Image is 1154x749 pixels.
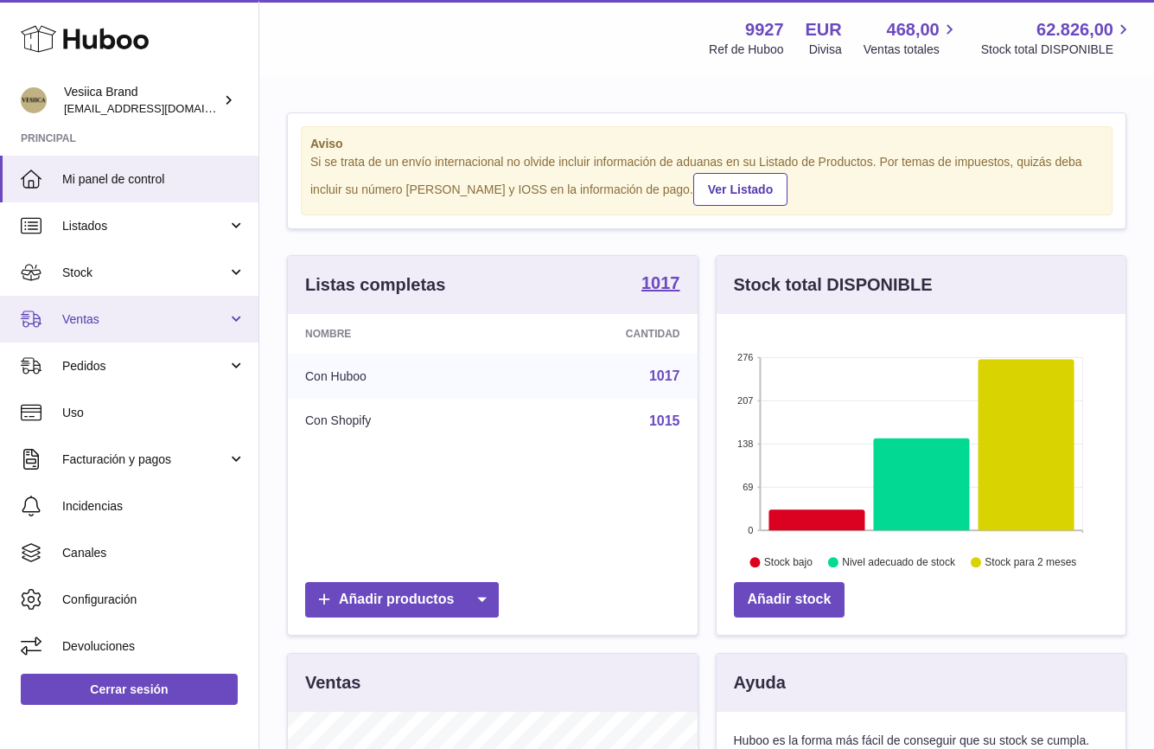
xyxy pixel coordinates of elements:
span: Stock [62,265,227,281]
strong: EUR [806,18,842,42]
div: Divisa [809,42,842,58]
a: Añadir stock [734,582,845,618]
span: Stock total DISPONIBLE [981,42,1133,58]
text: 276 [737,352,753,362]
a: Añadir productos [305,582,499,618]
th: Cantidad [505,314,697,354]
span: Uso [62,405,245,421]
span: [EMAIL_ADDRESS][DOMAIN_NAME] [64,101,254,115]
h3: Ventas [305,671,360,695]
text: 207 [737,395,753,406]
span: Incidencias [62,498,245,515]
span: Devoluciones [62,638,245,655]
text: Nivel adecuado de stock [842,556,956,568]
span: Pedidos [62,358,227,374]
a: 62.826,00 Stock total DISPONIBLE [981,18,1133,58]
a: Cerrar sesión [21,674,238,705]
span: Ventas [62,311,227,328]
span: Facturación y pagos [62,451,227,468]
text: Stock para 2 meses [985,556,1076,568]
th: Nombre [288,314,505,354]
a: 468,00 Ventas totales [864,18,960,58]
img: logistic@vesiica.com [21,87,47,113]
td: Con Shopify [288,399,505,444]
span: Listados [62,218,227,234]
span: Mi panel de control [62,171,245,188]
strong: 9927 [745,18,784,42]
a: 1017 [641,274,680,295]
text: Stock bajo [763,556,812,568]
span: 62.826,00 [1036,18,1113,42]
text: 69 [743,482,753,492]
h3: Ayuda [734,671,786,695]
h3: Listas completas [305,273,445,297]
strong: 1017 [641,274,680,291]
div: Vesiica Brand [64,84,220,117]
span: Ventas totales [864,42,960,58]
td: Con Huboo [288,354,505,399]
a: 1017 [649,368,680,383]
text: 138 [737,439,753,449]
a: Ver Listado [693,173,787,206]
div: Si se trata de un envío internacional no olvide incluir información de aduanas en su Listado de P... [310,154,1103,206]
span: Canales [62,545,245,561]
text: 0 [748,525,753,535]
strong: Aviso [310,136,1103,152]
span: Configuración [62,592,245,608]
h3: Stock total DISPONIBLE [734,273,933,297]
span: 468,00 [887,18,940,42]
div: Ref de Huboo [709,42,783,58]
a: 1015 [649,413,680,428]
